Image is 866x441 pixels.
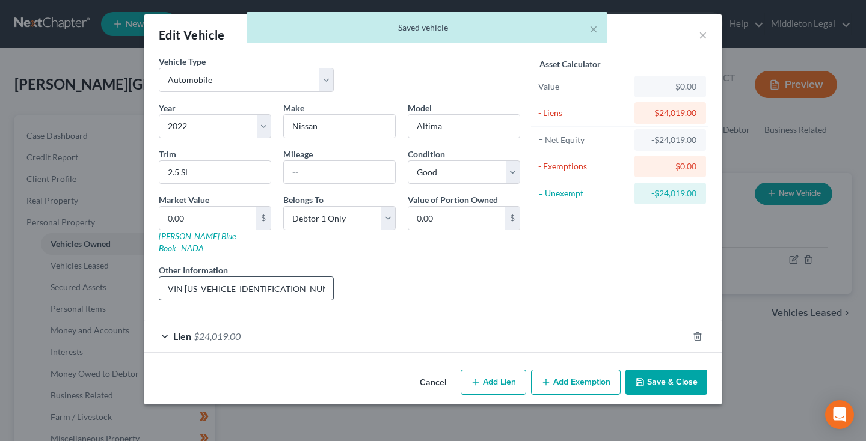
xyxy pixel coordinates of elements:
input: -- [284,161,395,184]
label: Market Value [159,193,209,206]
div: - Liens [538,107,629,119]
label: Condition [408,148,445,160]
span: Lien [173,330,191,342]
a: [PERSON_NAME] Blue Book [159,231,236,253]
label: Mileage [283,148,313,160]
button: × [589,22,598,36]
input: 0.00 [408,207,505,230]
button: Save & Close [625,370,707,395]
input: (optional) [159,277,333,300]
label: Trim [159,148,176,160]
span: Belongs To [283,195,324,205]
label: Year [159,102,176,114]
div: -$24,019.00 [644,134,696,146]
div: $ [256,207,271,230]
button: Add Lien [461,370,526,395]
div: Value [538,81,629,93]
div: $24,019.00 [644,107,696,119]
label: Model [408,102,432,114]
input: ex. Nissan [284,115,395,138]
div: = Net Equity [538,134,629,146]
button: Cancel [410,371,456,395]
label: Asset Calculator [539,58,601,70]
div: = Unexempt [538,187,629,199]
div: - Exemptions [538,160,629,172]
span: $24,019.00 [194,330,241,342]
input: ex. Altima [408,115,520,138]
div: $ [505,207,520,230]
a: NADA [181,243,204,253]
div: $0.00 [644,160,696,172]
label: Value of Portion Owned [408,193,498,206]
div: -$24,019.00 [644,187,696,199]
div: $0.00 [644,81,696,93]
input: 0.00 [159,207,256,230]
button: Add Exemption [531,370,621,395]
input: ex. LS, LT, etc [159,161,271,184]
label: Vehicle Type [159,55,206,68]
div: Open Intercom Messenger [825,400,854,429]
span: Make [283,103,304,113]
label: Other Information [159,264,228,276]
div: Saved vehicle [256,22,598,34]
